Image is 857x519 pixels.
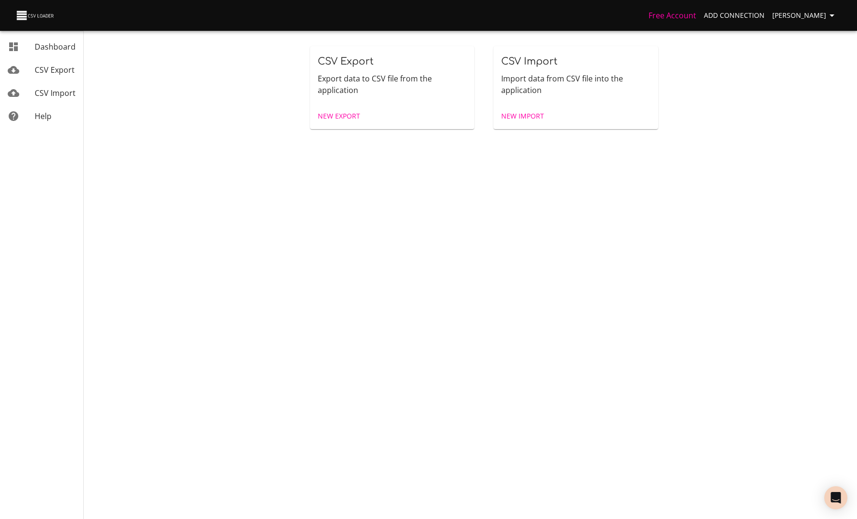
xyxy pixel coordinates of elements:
span: [PERSON_NAME] [772,10,838,22]
span: Dashboard [35,41,76,52]
div: Open Intercom Messenger [824,486,847,509]
button: [PERSON_NAME] [768,7,842,25]
img: CSV Loader [15,9,56,22]
a: New Export [314,107,364,125]
span: New Import [501,110,544,122]
span: CSV Import [35,88,76,98]
a: Free Account [649,10,696,21]
span: Help [35,111,52,121]
span: CSV Import [501,56,558,67]
p: Export data to CSV file from the application [318,73,467,96]
span: Add Connection [704,10,765,22]
span: CSV Export [318,56,374,67]
span: CSV Export [35,65,75,75]
p: Import data from CSV file into the application [501,73,650,96]
a: Add Connection [700,7,768,25]
a: New Import [497,107,548,125]
span: New Export [318,110,360,122]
